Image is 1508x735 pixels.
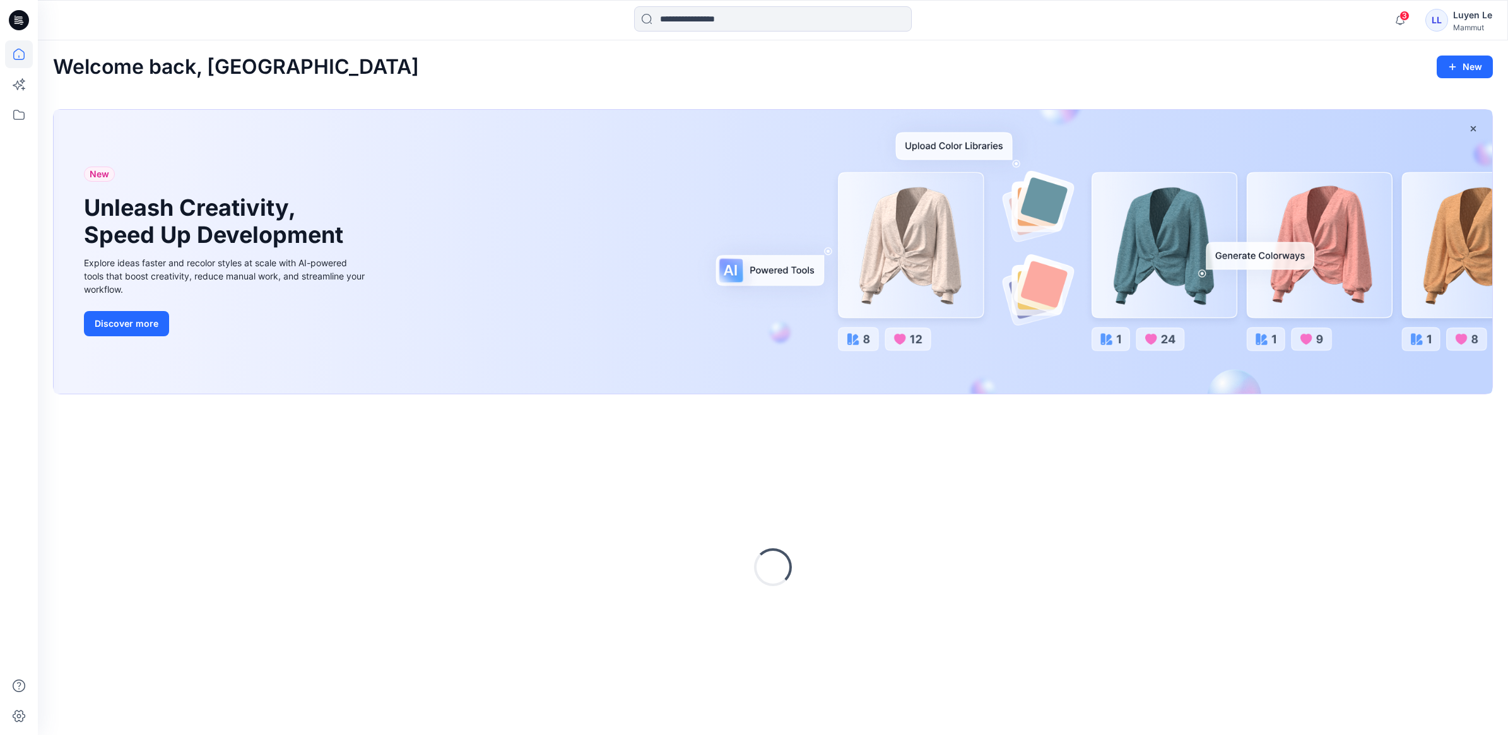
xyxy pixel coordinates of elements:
div: Explore ideas faster and recolor styles at scale with AI-powered tools that boost creativity, red... [84,256,368,296]
span: New [90,167,109,182]
div: Mammut [1453,23,1492,32]
div: LL [1425,9,1448,32]
h1: Unleash Creativity, Speed Up Development [84,194,349,249]
a: Discover more [84,311,368,336]
button: New [1437,56,1493,78]
div: Luyen Le [1453,8,1492,23]
span: 3 [1399,11,1410,21]
h2: Welcome back, [GEOGRAPHIC_DATA] [53,56,419,79]
button: Discover more [84,311,169,336]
